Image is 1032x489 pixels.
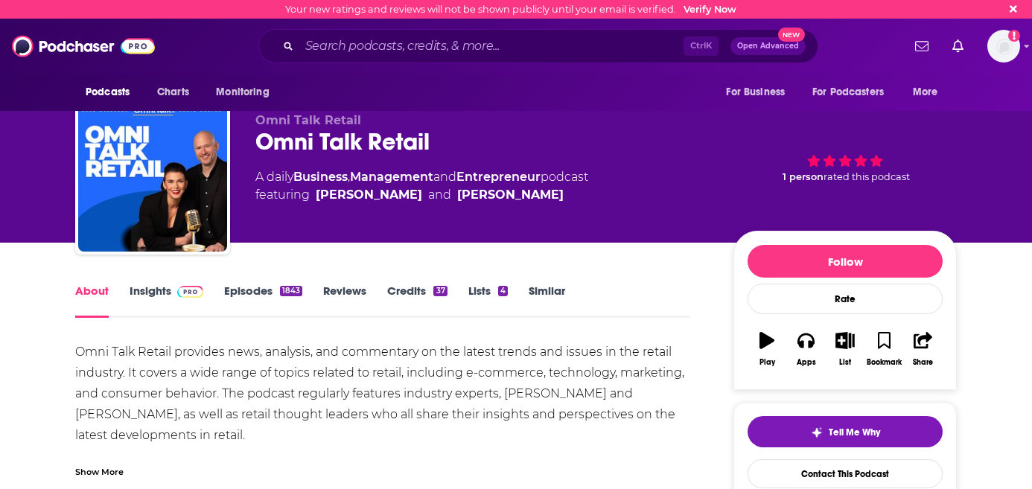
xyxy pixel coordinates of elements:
[946,33,969,59] a: Show notifications dropdown
[987,30,1020,63] span: Logged in as jbarbour
[867,358,902,367] div: Bookmark
[293,170,348,184] a: Business
[299,34,684,58] input: Search podcasts, credits, & more...
[786,322,825,376] button: Apps
[456,170,541,184] a: Entrepreneur
[684,36,719,56] span: Ctrl K
[759,358,775,367] div: Play
[829,426,880,438] span: Tell Me Why
[130,284,203,318] a: InsightsPodchaser Pro
[348,170,350,184] span: ,
[812,82,884,103] span: For Podcasters
[157,82,189,103] span: Charts
[909,33,934,59] a: Show notifications dropdown
[783,171,824,182] span: 1 person
[826,322,864,376] button: List
[498,286,508,296] div: 4
[285,4,736,15] div: Your new ratings and reviews will not be shown publicly until your email is verified.
[323,284,366,318] a: Reviews
[748,245,943,278] button: Follow
[457,186,564,204] a: [PERSON_NAME]
[987,30,1020,63] img: User Profile
[224,284,302,318] a: Episodes1843
[316,186,422,204] a: [PERSON_NAME]
[12,32,155,60] img: Podchaser - Follow, Share and Rate Podcasts
[733,113,957,205] div: 1 personrated this podcast
[839,358,851,367] div: List
[913,358,933,367] div: Share
[206,78,288,106] button: open menu
[748,459,943,488] a: Contact This Podcast
[75,78,149,106] button: open menu
[177,286,203,298] img: Podchaser Pro
[468,284,508,318] a: Lists4
[684,4,736,15] a: Verify Now
[797,358,816,367] div: Apps
[529,284,565,318] a: Similar
[255,168,588,204] div: A daily podcast
[748,322,786,376] button: Play
[433,170,456,184] span: and
[255,186,588,204] span: featuring
[216,82,269,103] span: Monitoring
[350,170,433,184] a: Management
[737,42,799,50] span: Open Advanced
[387,284,447,318] a: Credits37
[987,30,1020,63] button: Show profile menu
[730,37,806,55] button: Open AdvancedNew
[824,171,910,182] span: rated this podcast
[428,186,451,204] span: and
[803,78,905,106] button: open menu
[258,29,818,63] div: Search podcasts, credits, & more...
[255,113,361,127] span: Omni Talk Retail
[716,78,803,106] button: open menu
[778,28,805,42] span: New
[726,82,785,103] span: For Business
[902,78,957,106] button: open menu
[748,416,943,447] button: tell me why sparkleTell Me Why
[748,284,943,314] div: Rate
[433,286,447,296] div: 37
[1008,30,1020,42] svg: Email not verified
[280,286,302,296] div: 1843
[147,78,198,106] a: Charts
[78,103,227,252] img: Omni Talk Retail
[913,82,938,103] span: More
[811,426,823,438] img: tell me why sparkle
[864,322,903,376] button: Bookmark
[86,82,130,103] span: Podcasts
[75,284,109,318] a: About
[904,322,943,376] button: Share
